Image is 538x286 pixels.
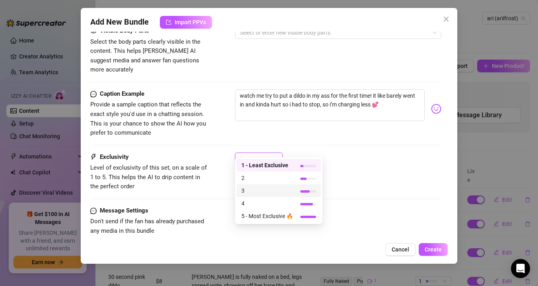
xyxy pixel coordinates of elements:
[90,38,200,73] span: Select the body parts clearly visible in the content. This helps [PERSON_NAME] AI suggest media a...
[235,89,425,121] textarea: watch me try to put a dildo in my ass for the first time! it like barely went in and kinda hurt s...
[385,243,416,256] button: Cancel
[440,13,453,25] button: Close
[241,186,293,195] span: 3
[241,161,293,170] span: 1 - Least Exclusive
[100,207,148,214] strong: Message Settings
[240,153,243,165] span: 1
[392,246,409,253] span: Cancel
[90,89,97,99] span: message
[100,153,129,160] strong: Exclusivity
[241,174,293,182] span: 2
[90,218,204,234] span: Don't send if the fan has already purchased any media in this bundle
[241,212,293,220] span: 5 - Most Exclusive 🔥
[100,90,144,97] strong: Caption Example
[241,199,293,208] span: 4
[511,259,530,278] div: Open Intercom Messenger
[431,104,441,114] img: svg%3e
[90,206,97,216] span: message
[443,16,449,22] span: close
[160,16,212,29] button: Import PPVs
[90,153,97,162] span: thunderbolt
[90,16,149,29] span: Add New Bundle
[90,164,207,190] span: Level of exclusivity of this set, on a scale of 1 to 5. This helps the AI to drip content in the ...
[425,246,442,253] span: Create
[90,101,206,136] span: Provide a sample caption that reflects the exact style you'd use in a chatting session. This is y...
[419,243,448,256] button: Create
[166,19,171,25] span: import
[175,19,206,25] span: Import PPVs
[440,16,453,22] span: Close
